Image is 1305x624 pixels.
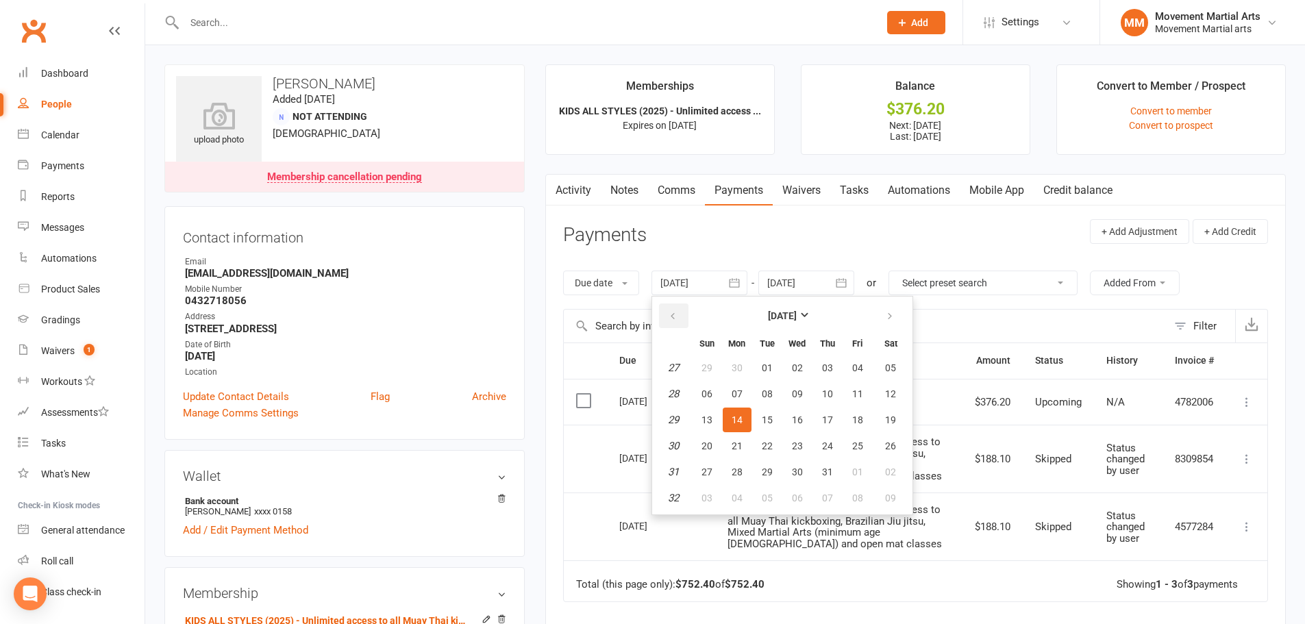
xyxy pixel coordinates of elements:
span: 09 [885,492,896,503]
strong: KIDS ALL STYLES (2025) - Unlimited access ... [559,105,761,116]
strong: [DATE] [185,350,506,362]
span: 20 [701,440,712,451]
strong: 3 [1187,578,1193,590]
span: N/A [1106,396,1125,408]
h3: [PERSON_NAME] [176,76,513,91]
div: [DATE] [619,515,682,536]
span: 30 [792,466,803,477]
span: 01 [852,466,863,477]
a: Waivers 1 [18,336,145,366]
a: Reports [18,182,145,212]
div: Roll call [41,556,73,566]
div: Open Intercom Messenger [14,577,47,610]
div: What's New [41,469,90,479]
button: + Add Credit [1193,219,1268,244]
div: Gradings [41,314,80,325]
span: 24 [822,440,833,451]
div: Balance [895,77,935,102]
button: Add [887,11,945,34]
span: 09 [792,388,803,399]
a: Activity [546,175,601,206]
span: 03 [701,492,712,503]
button: 22 [753,434,782,458]
span: 13 [701,414,712,425]
button: 27 [693,460,721,484]
span: Skipped [1035,453,1071,465]
button: 07 [723,382,751,406]
span: Upcoming [1035,396,1082,408]
div: upload photo [176,102,262,147]
span: 14 [732,414,743,425]
span: Status changed by user [1106,442,1145,477]
div: Workouts [41,376,82,387]
span: 03 [822,362,833,373]
strong: $752.40 [675,578,715,590]
td: $188.10 [962,492,1023,560]
button: 04 [843,355,872,380]
a: Roll call [18,546,145,577]
div: Messages [41,222,84,233]
button: 29 [693,355,721,380]
div: Showing of payments [1117,579,1238,590]
a: Dashboard [18,58,145,89]
button: 28 [723,460,751,484]
div: Total (this page only): of [576,579,765,590]
span: 19 [885,414,896,425]
small: Tuesday [760,338,775,349]
span: 04 [852,362,863,373]
span: 25 [852,440,863,451]
span: 22 [762,440,773,451]
button: + Add Adjustment [1090,219,1189,244]
span: 15 [762,414,773,425]
span: 30 [732,362,743,373]
button: 01 [753,355,782,380]
button: Added From [1090,271,1180,295]
div: Movement Martial arts [1155,23,1260,35]
a: Calendar [18,120,145,151]
strong: 1 - 3 [1156,578,1178,590]
button: 05 [753,486,782,510]
span: Settings [1002,7,1039,38]
td: 8309854 [1163,425,1226,492]
a: Messages [18,212,145,243]
button: 03 [813,355,842,380]
button: Due date [563,271,639,295]
a: Comms [648,175,705,206]
a: Class kiosk mode [18,577,145,608]
button: 15 [753,408,782,432]
div: Membership cancellation pending [267,172,422,183]
div: MM [1121,9,1148,36]
a: Archive [472,388,506,405]
input: Search... [180,13,869,32]
div: Automations [41,253,97,264]
span: 21 [732,440,743,451]
div: Class check-in [41,586,101,597]
strong: [STREET_ADDRESS] [185,323,506,335]
time: Added [DATE] [273,93,335,105]
button: 30 [783,460,812,484]
button: 30 [723,355,751,380]
a: General attendance kiosk mode [18,515,145,546]
button: 08 [753,382,782,406]
td: $188.10 [962,425,1023,492]
span: 17 [822,414,833,425]
button: 08 [843,486,872,510]
div: Payments [41,160,84,171]
em: 28 [668,388,679,400]
a: Assessments [18,397,145,428]
span: 05 [885,362,896,373]
button: 09 [783,382,812,406]
button: 06 [693,382,721,406]
button: 02 [783,355,812,380]
a: Product Sales [18,274,145,305]
button: 19 [873,408,908,432]
a: Tasks [830,175,878,206]
button: 10 [813,382,842,406]
div: Tasks [41,438,66,449]
small: Thursday [820,338,835,349]
span: Expires on [DATE] [623,120,697,131]
span: 01 [762,362,773,373]
a: Mobile App [960,175,1034,206]
button: 04 [723,486,751,510]
span: 07 [732,388,743,399]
